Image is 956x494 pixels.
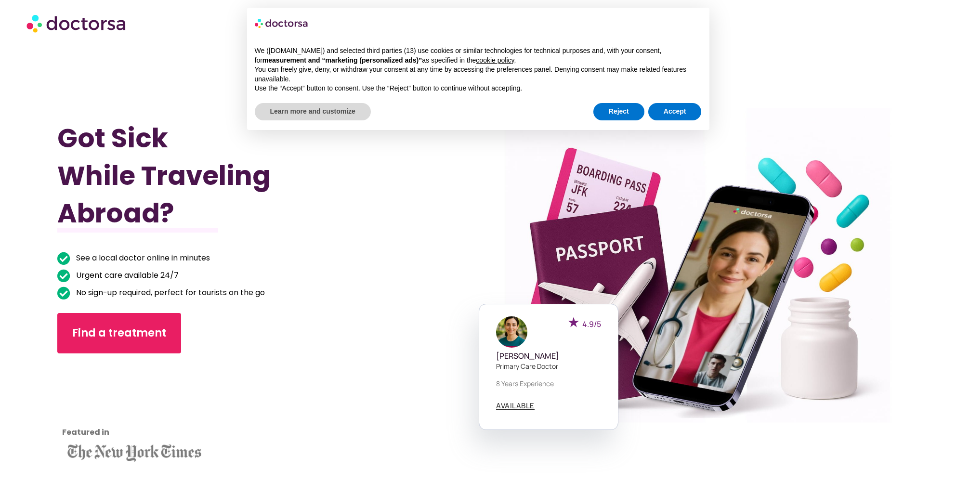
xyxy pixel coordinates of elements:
[496,378,601,389] p: 8 years experience
[476,56,514,64] a: cookie policy
[496,402,535,409] span: AVAILABLE
[255,103,371,120] button: Learn more and customize
[62,368,149,440] iframe: Customer reviews powered by Trustpilot
[74,269,179,282] span: Urgent care available 24/7
[255,84,702,93] p: Use the “Accept” button to consent. Use the “Reject” button to continue without accepting.
[72,325,166,341] span: Find a treatment
[255,15,309,31] img: logo
[255,65,702,84] p: You can freely give, deny, or withdraw your consent at any time by accessing the preferences pane...
[57,313,181,353] a: Find a treatment
[62,427,109,438] strong: Featured in
[496,351,601,361] h5: [PERSON_NAME]
[57,119,415,232] h1: Got Sick While Traveling Abroad?
[496,361,601,371] p: Primary care doctor
[496,402,535,410] a: AVAILABLE
[255,46,702,65] p: We ([DOMAIN_NAME]) and selected third parties (13) use cookies or similar technologies for techni...
[593,103,644,120] button: Reject
[582,319,601,329] span: 4.9/5
[74,251,210,265] span: See a local doctor online in minutes
[262,56,422,64] strong: measurement and “marketing (personalized ads)”
[74,286,265,299] span: No sign-up required, perfect for tourists on the go
[648,103,702,120] button: Accept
